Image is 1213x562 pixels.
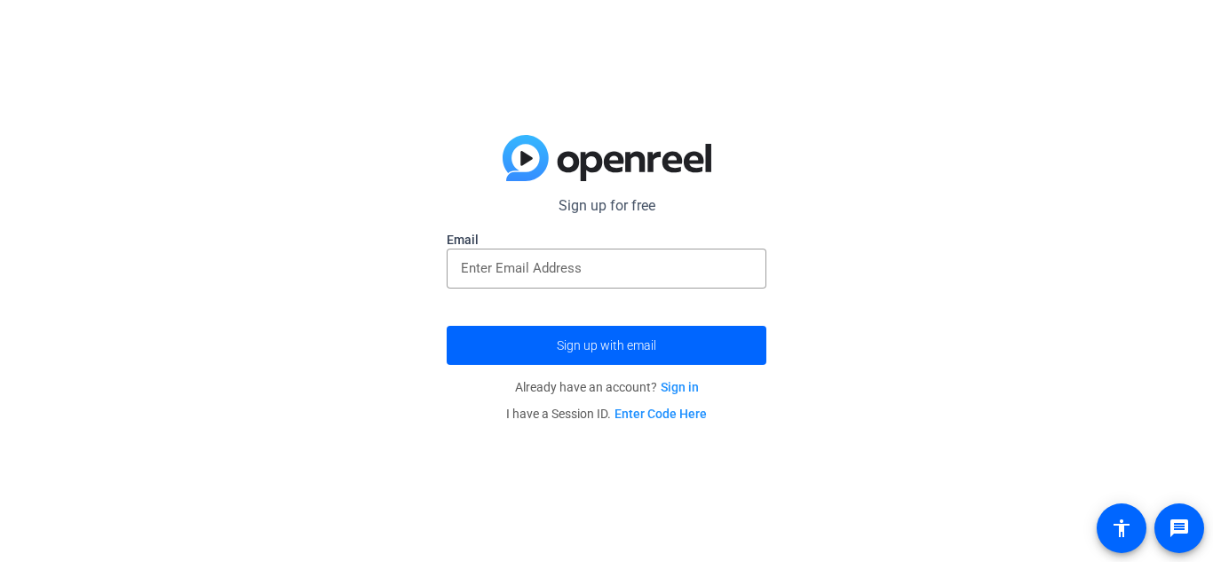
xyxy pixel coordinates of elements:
img: blue-gradient.svg [503,135,711,181]
input: Enter Email Address [461,257,752,279]
a: Enter Code Here [614,407,707,421]
a: Sign in [661,380,699,394]
mat-icon: accessibility [1111,518,1132,539]
mat-icon: message [1169,518,1190,539]
span: Already have an account? [515,380,699,394]
p: Sign up for free [447,195,766,217]
button: Sign up with email [447,326,766,365]
label: Email [447,231,766,249]
span: I have a Session ID. [506,407,707,421]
